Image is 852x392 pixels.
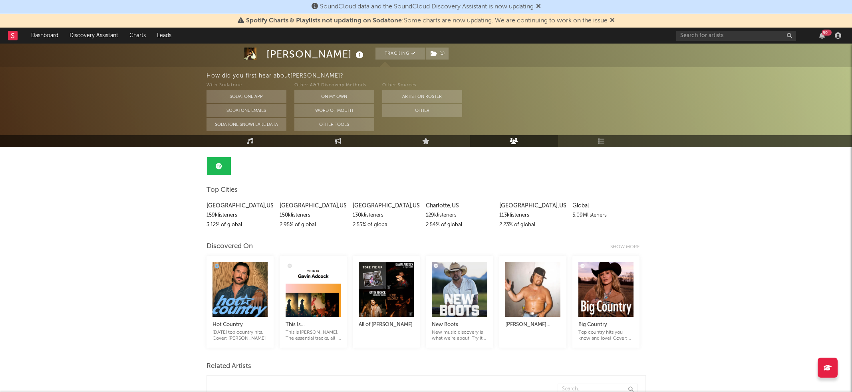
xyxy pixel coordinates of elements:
span: ( 1 ) [425,48,449,60]
div: 5.09M listeners [572,211,639,220]
div: With Sodatone [207,81,286,90]
div: Big Country [578,320,634,330]
button: Tracking [375,48,425,60]
button: Other [382,104,462,117]
a: This Is [PERSON_NAME]This is [PERSON_NAME]. The essential tracks, all in one playlist. [286,312,341,342]
div: This is [PERSON_NAME]. The essential tracks, all in one playlist. [286,330,341,342]
button: 99+ [819,32,825,39]
span: Dismiss [610,18,615,24]
div: [GEOGRAPHIC_DATA] , US [499,201,566,211]
div: This Is [PERSON_NAME] [286,320,341,330]
div: Top country hits you know and love! Cover: [PERSON_NAME] [578,330,634,342]
span: : Some charts are now updating. We are continuing to work on the issue [246,18,608,24]
a: New BootsNew music discovery is what we're about. Try it on for size. Cover: [PERSON_NAME] [432,312,487,342]
button: Artist on Roster [382,90,462,103]
div: Show more [610,242,646,252]
div: 129k listeners [426,211,493,220]
a: Dashboard [26,28,64,44]
button: Sodatone App [207,90,286,103]
div: 3.12 % of global [207,220,274,230]
button: Sodatone Snowflake Data [207,118,286,131]
div: Hot Country [213,320,268,330]
div: All of [PERSON_NAME] [359,320,414,330]
a: Leads [151,28,177,44]
button: Other Tools [294,118,374,131]
div: 2.54 % of global [426,220,493,230]
div: [GEOGRAPHIC_DATA] , US [353,201,420,211]
div: Global [572,201,639,211]
button: Word Of Mouth [294,104,374,117]
input: Search for artists [676,31,796,41]
a: Discovery Assistant [64,28,124,44]
a: [PERSON_NAME] Setlist 2025 [505,312,560,336]
div: New Boots [432,320,487,330]
span: Related Artists [207,362,251,371]
span: Dismiss [536,4,541,10]
div: 2.23 % of global [499,220,566,230]
a: Hot Country[DATE] top country hits. Cover: [PERSON_NAME] [213,312,268,342]
div: 2.95 % of global [280,220,347,230]
div: Charlotte , US [426,201,493,211]
div: 150k listeners [280,211,347,220]
div: [GEOGRAPHIC_DATA] , US [207,201,274,211]
a: All of [PERSON_NAME] [359,312,414,336]
div: [GEOGRAPHIC_DATA] , US [280,201,347,211]
div: Other A&R Discovery Methods [294,81,374,90]
button: (1) [426,48,449,60]
div: New music discovery is what we're about. Try it on for size. Cover: [PERSON_NAME] [432,330,487,342]
a: Charts [124,28,151,44]
div: 159k listeners [207,211,274,220]
button: On My Own [294,90,374,103]
div: 130k listeners [353,211,420,220]
div: Discovered On [207,242,253,251]
div: [DATE] top country hits. Cover: [PERSON_NAME] [213,330,268,342]
button: Sodatone Emails [207,104,286,117]
a: Big CountryTop country hits you know and love! Cover: [PERSON_NAME] [578,312,634,342]
div: 99 + [822,30,832,36]
div: [PERSON_NAME] Setlist 2025 [505,320,560,330]
div: Other Sources [382,81,462,90]
div: [PERSON_NAME] [266,48,365,61]
span: Spotify Charts & Playlists not updating on Sodatone [246,18,402,24]
span: SoundCloud data and the SoundCloud Discovery Assistant is now updating [320,4,534,10]
div: 113k listeners [499,211,566,220]
div: 2.55 % of global [353,220,420,230]
span: Top Cities [207,185,238,195]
